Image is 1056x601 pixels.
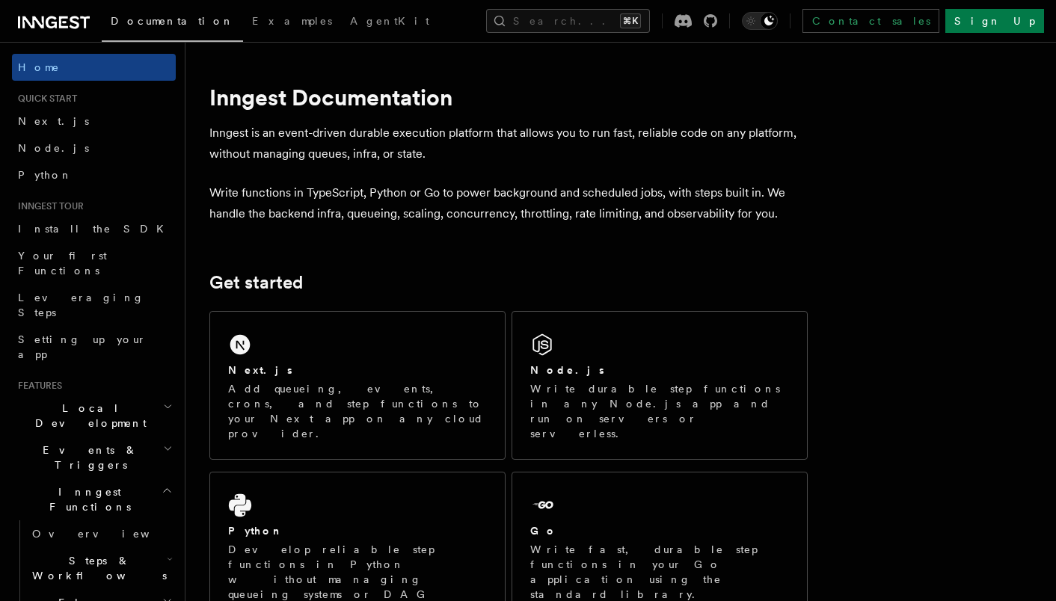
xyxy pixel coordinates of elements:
[12,395,176,437] button: Local Development
[18,60,60,75] span: Home
[18,115,89,127] span: Next.js
[945,9,1044,33] a: Sign Up
[12,443,163,472] span: Events & Triggers
[512,311,808,460] a: Node.jsWrite durable step functions in any Node.js app and run on servers or serverless.
[12,108,176,135] a: Next.js
[18,223,173,235] span: Install the SDK
[486,9,650,33] button: Search...⌘K
[802,9,939,33] a: Contact sales
[12,380,62,392] span: Features
[111,15,234,27] span: Documentation
[12,326,176,368] a: Setting up your app
[209,84,808,111] h1: Inngest Documentation
[26,547,176,589] button: Steps & Workflows
[26,520,176,547] a: Overview
[12,54,176,81] a: Home
[12,135,176,161] a: Node.js
[530,363,604,377] h2: Node.js
[12,200,84,212] span: Inngest tour
[228,363,292,377] h2: Next.js
[209,123,808,164] p: Inngest is an event-driven durable execution platform that allows you to run fast, reliable code ...
[209,311,506,460] a: Next.jsAdd queueing, events, crons, and step functions to your Next app on any cloud provider.
[18,250,107,277] span: Your first Functions
[32,528,186,540] span: Overview
[742,12,778,30] button: Toggle dark mode
[18,169,73,181] span: Python
[18,292,144,318] span: Leveraging Steps
[252,15,332,27] span: Examples
[12,242,176,284] a: Your first Functions
[26,553,167,583] span: Steps & Workflows
[530,523,557,538] h2: Go
[341,4,438,40] a: AgentKit
[102,4,243,42] a: Documentation
[243,4,341,40] a: Examples
[18,333,147,360] span: Setting up your app
[209,272,303,293] a: Get started
[18,142,89,154] span: Node.js
[228,523,283,538] h2: Python
[12,284,176,326] a: Leveraging Steps
[12,93,77,105] span: Quick start
[530,381,789,441] p: Write durable step functions in any Node.js app and run on servers or serverless.
[12,161,176,188] a: Python
[350,15,429,27] span: AgentKit
[12,401,163,431] span: Local Development
[12,478,176,520] button: Inngest Functions
[228,381,487,441] p: Add queueing, events, crons, and step functions to your Next app on any cloud provider.
[12,215,176,242] a: Install the SDK
[12,484,162,514] span: Inngest Functions
[620,13,641,28] kbd: ⌘K
[12,437,176,478] button: Events & Triggers
[209,182,808,224] p: Write functions in TypeScript, Python or Go to power background and scheduled jobs, with steps bu...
